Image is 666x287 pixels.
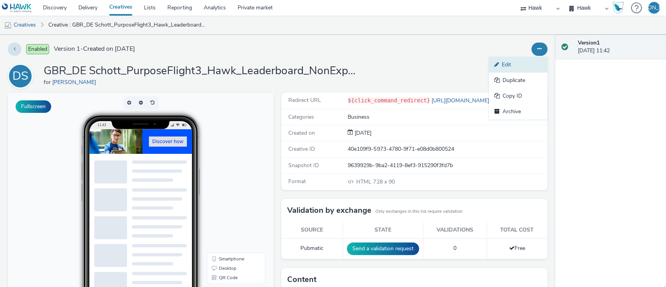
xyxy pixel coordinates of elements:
[430,97,536,104] a: [URL][DOMAIN_NAME][PERSON_NAME]
[90,30,98,34] span: 11:43
[288,145,315,153] span: Creative ID
[287,274,316,285] h3: Content
[347,242,419,255] button: Send a validation request
[489,73,547,88] a: Duplicate
[288,162,319,169] span: Snapshot ID
[2,3,32,13] img: undefined Logo
[201,180,256,190] li: QR Code
[348,113,546,121] div: Business
[612,2,624,14] img: Hawk Academy
[44,16,211,34] a: Creative : GBR_DE Schott_PurposeFlight3_Hawk_Leaderboard_NonExp_Animated_728x90_Bucket1_Generic_2...
[348,97,430,103] code: ${click_command_redirect}
[578,39,660,55] div: [DATE] 11:42
[12,65,28,87] div: DS
[8,72,36,80] a: DS
[281,238,343,259] td: Pubmatic
[211,164,236,169] span: Smartphone
[201,162,256,171] li: Smartphone
[489,104,547,119] a: Archive
[4,21,12,29] img: mobile
[348,145,546,153] div: 40e109f9-5973-4780-9f71-e08d0b800524
[211,183,230,187] span: QR Code
[423,222,487,238] th: Validations
[211,173,229,178] span: Desktop
[487,222,547,238] th: Total cost
[355,178,394,185] span: 728 x 90
[356,178,373,185] span: HTML
[489,88,547,104] a: Copy ID
[44,78,52,86] span: for
[16,100,51,113] button: Fullscreen
[44,64,356,78] h1: GBR_DE Schott_PurposeFlight3_Hawk_Leaderboard_NonExp_Animated_728x90_Bucket1_Generic_20250829
[288,113,314,121] span: Categories
[54,45,135,53] span: Version 1 - Created on [DATE]
[453,244,456,252] span: 0
[281,222,343,238] th: Source
[343,222,423,238] th: State
[353,129,371,137] div: Creation 29 August 2025, 11:42
[578,39,600,46] strong: Version 1
[353,129,371,137] span: [DATE]
[509,244,525,252] span: Free
[287,205,371,216] h3: Validation by exchange
[288,178,306,185] span: Format
[348,162,546,169] div: 9639929b-9ba2-4119-8ef3-915290f3fd7b
[375,209,462,215] small: Only exchanges in this list require validation
[52,78,99,86] a: [PERSON_NAME]
[26,44,49,54] span: Enabled
[288,129,315,137] span: Created on
[288,96,321,104] span: Redirect URL
[612,2,627,14] a: Hawk Academy
[489,57,547,73] a: Edit
[201,171,256,180] li: Desktop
